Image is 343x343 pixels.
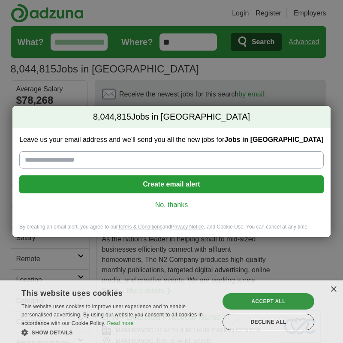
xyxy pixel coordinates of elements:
div: Decline all [223,314,314,330]
span: Show details [32,330,73,336]
a: Read more, opens a new window [107,320,134,326]
div: By creating an email alert, you agree to our and , and Cookie Use. You can cancel at any time. [12,223,330,238]
a: Terms & Conditions [118,224,162,230]
a: No, thanks [26,200,316,210]
span: 8,044,815 [93,111,131,123]
strong: Jobs in [GEOGRAPHIC_DATA] [224,136,323,143]
a: Privacy Notice [171,224,204,230]
label: Leave us your email address and we'll send you all the new jobs for [19,135,323,144]
div: This website uses cookies [21,286,193,298]
div: Accept all [223,293,314,310]
span: This website uses cookies to improve user experience and to enable personalised advertising. By u... [21,304,203,327]
button: Create email alert [19,175,323,193]
div: Show details [21,328,214,337]
div: Close [330,286,337,293]
h2: Jobs in [GEOGRAPHIC_DATA] [12,106,330,128]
